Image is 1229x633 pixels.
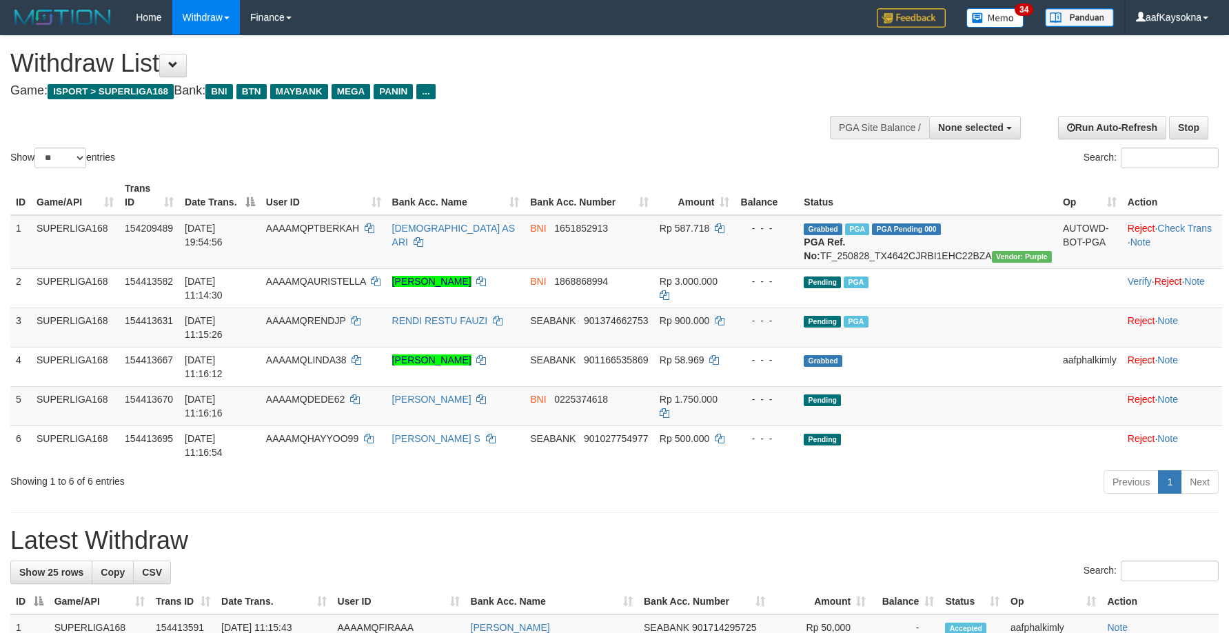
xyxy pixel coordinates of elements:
span: Marked by aafsengchandara [844,316,868,328]
span: BNI [530,276,546,287]
div: - - - [740,274,793,288]
td: · · [1122,268,1222,308]
span: Show 25 rows [19,567,83,578]
span: Rp 3.000.000 [660,276,718,287]
span: BNI [530,223,546,234]
span: Marked by aafsoycanthlai [844,277,868,288]
span: Pending [804,316,841,328]
img: MOTION_logo.png [10,7,115,28]
th: User ID: activate to sort column ascending [261,176,387,215]
span: SEABANK [530,354,576,365]
td: 1 [10,215,31,269]
span: Copy 901166535869 to clipboard [584,354,648,365]
label: Show entries [10,148,115,168]
span: ISPORT > SUPERLIGA168 [48,84,174,99]
span: AAAAMQHAYYOO99 [266,433,358,444]
span: Pending [804,394,841,406]
span: BTN [236,84,267,99]
th: Trans ID: activate to sort column ascending [119,176,179,215]
td: 3 [10,308,31,347]
span: [DATE] 11:16:16 [185,394,223,419]
th: Balance: activate to sort column ascending [871,589,939,614]
span: [DATE] 11:16:54 [185,433,223,458]
span: AAAAMQPTBERKAH [266,223,359,234]
a: [PERSON_NAME] [471,622,550,633]
span: Grabbed [804,223,842,235]
a: Note [1157,354,1178,365]
span: Copy 901027754977 to clipboard [584,433,648,444]
td: · · [1122,215,1222,269]
h1: Withdraw List [10,50,806,77]
a: Next [1181,470,1219,494]
th: Op: activate to sort column ascending [1005,589,1101,614]
span: MEGA [332,84,371,99]
span: Copy 1868868994 to clipboard [554,276,608,287]
a: Note [1184,276,1205,287]
a: Note [1130,237,1151,248]
span: Copy 1651852913 to clipboard [554,223,608,234]
a: Previous [1104,470,1159,494]
span: [DATE] 11:15:26 [185,315,223,340]
span: PGA Pending [872,223,941,235]
span: Rp 58.969 [660,354,704,365]
a: Verify [1128,276,1152,287]
a: Copy [92,561,134,584]
span: Pending [804,434,841,445]
span: None selected [938,122,1004,133]
span: Copy [101,567,125,578]
a: [DEMOGRAPHIC_DATA] AS ARI [392,223,515,248]
div: - - - [740,432,793,445]
th: Bank Acc. Name: activate to sort column ascending [465,589,638,614]
th: Op: activate to sort column ascending [1057,176,1122,215]
span: 34 [1015,3,1033,16]
span: 154413631 [125,315,173,326]
span: BNI [205,84,232,99]
th: Bank Acc. Number: activate to sort column ascending [638,589,771,614]
input: Search: [1121,148,1219,168]
span: SEABANK [644,622,689,633]
td: SUPERLIGA168 [31,215,119,269]
th: Status: activate to sort column ascending [939,589,1005,614]
th: Amount: activate to sort column ascending [654,176,735,215]
span: 154413670 [125,394,173,405]
th: Game/API: activate to sort column ascending [49,589,150,614]
a: RENDI RESTU FAUZI [392,315,487,326]
span: 154413582 [125,276,173,287]
td: TF_250828_TX4642CJRBI1EHC22BZA [798,215,1057,269]
span: [DATE] 11:14:30 [185,276,223,301]
span: AAAAMQLINDA38 [266,354,347,365]
a: Reject [1128,394,1155,405]
a: Note [1157,315,1178,326]
select: Showentries [34,148,86,168]
div: - - - [740,392,793,406]
a: Reject [1155,276,1182,287]
a: Reject [1128,223,1155,234]
a: Note [1157,433,1178,444]
th: Bank Acc. Number: activate to sort column ascending [525,176,654,215]
a: Note [1157,394,1178,405]
span: PANIN [374,84,413,99]
img: panduan.png [1045,8,1114,27]
h1: Latest Withdraw [10,527,1219,554]
th: ID [10,176,31,215]
span: Copy 901374662753 to clipboard [584,315,648,326]
a: Reject [1128,354,1155,365]
a: CSV [133,561,171,584]
th: Amount: activate to sort column ascending [771,589,871,614]
th: ID: activate to sort column descending [10,589,49,614]
span: [DATE] 19:54:56 [185,223,223,248]
th: Trans ID: activate to sort column ascending [150,589,216,614]
a: Run Auto-Refresh [1058,116,1166,139]
span: BNI [530,394,546,405]
td: 4 [10,347,31,386]
span: 154209489 [125,223,173,234]
img: Button%20Memo.svg [966,8,1024,28]
td: · [1122,425,1222,465]
span: Grabbed [804,355,842,367]
span: Rp 500.000 [660,433,709,444]
label: Search: [1084,148,1219,168]
td: 2 [10,268,31,308]
div: Showing 1 to 6 of 6 entries [10,469,502,488]
th: User ID: activate to sort column ascending [332,589,465,614]
span: AAAAMQRENDJP [266,315,346,326]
